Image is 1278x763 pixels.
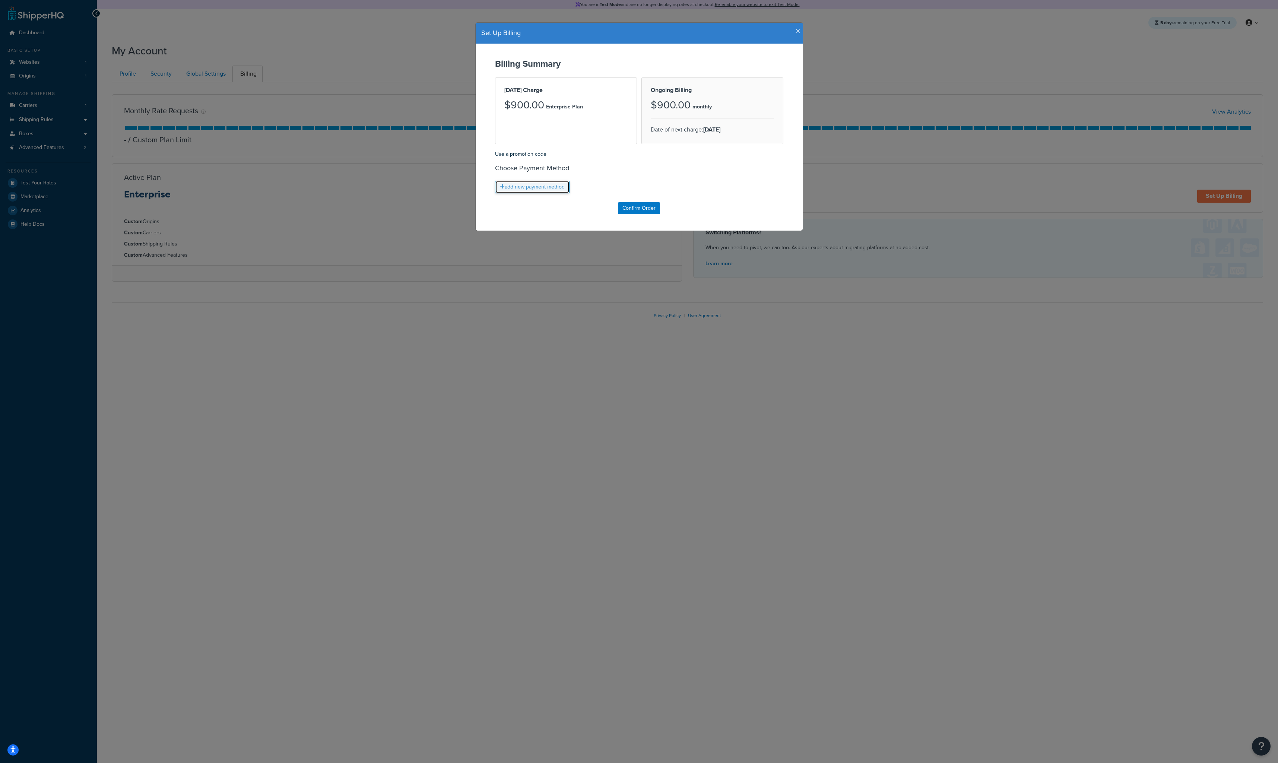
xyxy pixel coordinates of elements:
[651,87,774,94] h2: Ongoing Billing
[481,28,797,38] h4: Set Up Billing
[495,150,546,158] a: Use a promotion code
[651,124,774,135] p: Date of next charge:
[651,99,691,111] h3: $900.00
[703,125,720,134] strong: [DATE]
[618,202,660,214] input: Confirm Order
[495,163,783,173] h4: Choose Payment Method
[504,87,628,94] h2: [DATE] Charge
[504,99,544,111] h3: $900.00
[692,102,712,112] p: monthly
[495,59,783,69] h2: Billing Summary
[495,181,570,193] a: add new payment method
[546,102,583,112] p: Enterprise Plan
